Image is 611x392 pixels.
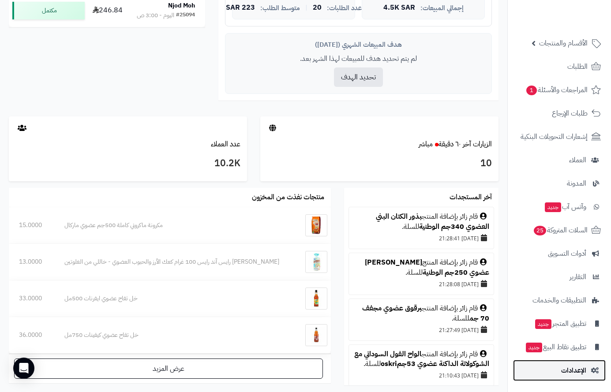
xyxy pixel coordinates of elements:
a: تطبيق نقاط البيعجديد [513,336,606,358]
div: [DATE] 21:27:49 [353,324,489,336]
span: 4.5K SAR [383,4,415,12]
div: اليوم - 3:00 ص [137,11,174,20]
a: التطبيقات والخدمات [513,290,606,311]
h3: 10.2K [15,156,240,171]
div: [DATE] 21:28:08 [353,278,489,290]
a: إشعارات التحويلات البنكية [513,126,606,147]
span: المراجعات والأسئلة [525,84,588,96]
p: لم يتم تحديد هدف للمبيعات لهذا الشهر بعد. [232,54,485,64]
span: إشعارات التحويلات البنكية [521,131,588,143]
span: أدوات التسويق [548,247,586,260]
a: عدد العملاء [211,139,240,149]
img: خل تفاح عضوي كيفينات 750مل [305,324,327,346]
div: 13.0000 [19,258,44,266]
div: خل تفاح عضوي ايفرنات 500مل [64,294,290,303]
a: المدونة [513,173,606,194]
a: بذور الكتان البني العضوي 340جم الوطنية [376,211,489,232]
div: هدف المبيعات الشهري ([DATE]) [232,40,485,49]
div: [DATE] 21:10:43 [353,369,489,381]
h3: 10 [267,156,492,171]
a: التقارير [513,266,606,287]
span: العملاء [569,154,586,166]
div: [DATE] 21:28:41 [353,232,489,244]
div: مكتمل [12,2,85,19]
span: | [305,4,307,11]
img: مكرونة ماكروني كاملة 500جم عضوي ماركال [305,214,327,236]
img: بروبايوس رايس آند رايس 100 غرام كعك الأرز والحبوب العضوي - خاللي من الغلوتين [305,251,327,273]
span: الإعدادات [561,364,586,377]
span: إجمالي المبيعات: [420,4,464,12]
span: تطبيق نقاط البيع [525,341,586,353]
a: الزيارات آخر ٦٠ دقيقةمباشر [419,139,492,149]
a: وآتس آبجديد [513,196,606,217]
div: قام زائر بإضافة المنتج للسلة. [353,258,489,278]
div: قام زائر بإضافة المنتج للسلة. [353,303,489,324]
a: أدوات التسويق [513,243,606,264]
span: السلات المتروكة [533,224,588,236]
div: Open Intercom Messenger [13,358,34,379]
span: عدد الطلبات: [327,4,362,12]
span: جديد [535,319,551,329]
span: الطلبات [567,60,588,73]
span: تطبيق المتجر [534,317,586,330]
a: [PERSON_NAME] عضوي 250جم الوطنية [365,257,489,278]
img: logo-2.png [551,23,603,42]
span: 223 SAR [226,4,255,12]
a: تطبيق المتجرجديد [513,313,606,334]
span: وآتس آب [544,201,586,213]
a: السلات المتروكة25 [513,220,606,241]
span: الأقسام والمنتجات [539,37,588,49]
a: طلبات الإرجاع [513,103,606,124]
strong: Njod Moh [168,1,195,10]
div: 33.0000 [19,294,44,303]
a: برقوق عضوي مجفف 70 جم [362,303,489,324]
div: 15.0000 [19,221,44,230]
a: العملاء [513,149,606,171]
div: قام زائر بإضافة المنتج للسلة. [353,349,489,370]
span: جديد [545,202,561,212]
a: الواح الفول السوداني مع الشوكولاتة الداكنة عضوي 53جمoskri [354,349,489,370]
img: خل تفاح عضوي ايفرنات 500مل [305,287,327,310]
div: قام زائر بإضافة المنتج للسلة. [353,212,489,232]
h3: آخر المستجدات [450,194,492,202]
span: المدونة [567,177,586,190]
div: 36.0000 [19,331,44,340]
div: خل تفاح عضوي كيفينات 750مل [64,331,290,340]
small: مباشر [419,139,433,149]
span: طلبات الإرجاع [552,107,588,119]
span: 25 [534,226,546,235]
span: جديد [526,343,542,352]
a: الطلبات [513,56,606,77]
div: مكرونة ماكروني كاملة 500جم عضوي ماركال [64,221,290,230]
span: التقارير [570,271,586,283]
span: 1 [526,86,537,95]
span: التطبيقات والخدمات [532,294,586,306]
div: #25094 [176,11,195,20]
button: تحديد الهدف [334,67,383,87]
div: [PERSON_NAME] رايس آند رايس 100 غرام كعك الأرز والحبوب العضوي - خاللي من الغلوتين [64,258,290,266]
h3: منتجات نفذت من المخزون [252,194,324,202]
a: الإعدادات [513,360,606,381]
span: 20 [313,4,322,12]
a: المراجعات والأسئلة1 [513,79,606,101]
a: عرض المزيد [14,358,323,379]
span: متوسط الطلب: [260,4,300,12]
